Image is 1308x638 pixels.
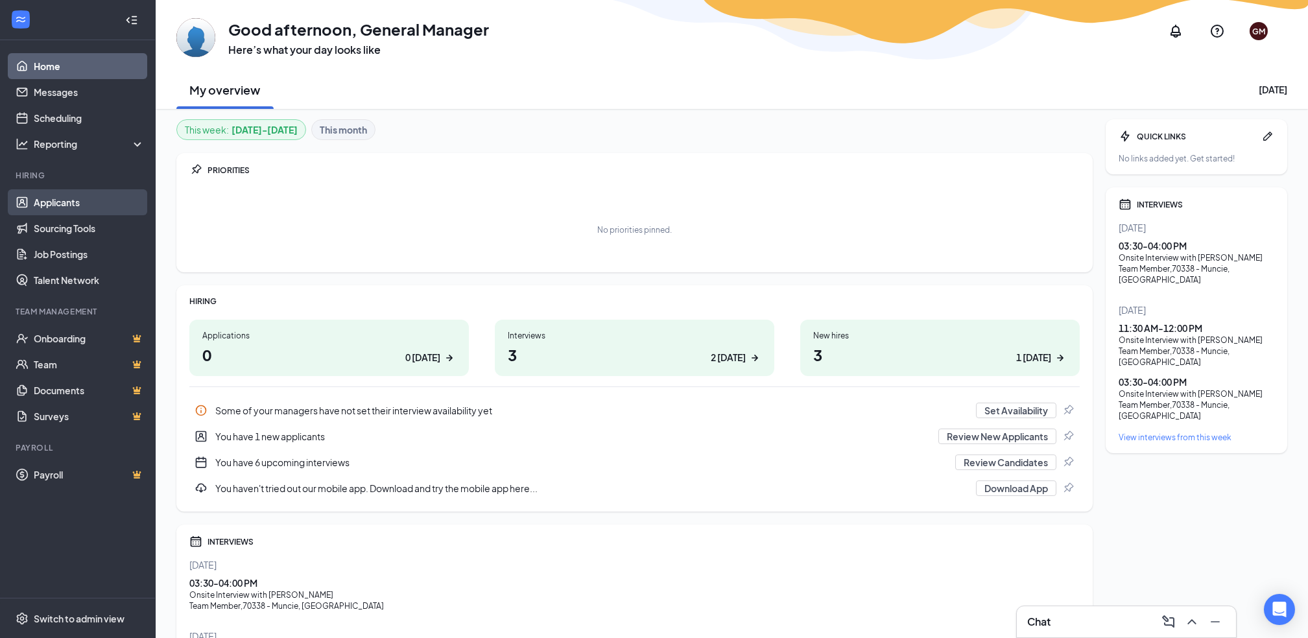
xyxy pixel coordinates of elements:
div: Applications [202,330,456,341]
div: Team Management [16,306,142,317]
a: Messages [34,79,145,105]
svg: Collapse [125,14,138,27]
div: 11:30 AM - 12:00 PM [1119,322,1274,335]
h2: My overview [190,82,261,98]
div: You have 6 upcoming interviews [189,449,1080,475]
button: ChevronUp [1182,611,1202,632]
div: You have 1 new applicants [189,423,1080,449]
button: Review Candidates [955,455,1056,470]
div: Onsite Interview with [PERSON_NAME] [189,589,1080,600]
button: Download App [976,480,1056,496]
div: Team Member , 70338 - Muncie, [GEOGRAPHIC_DATA] [1119,263,1274,285]
div: Onsite Interview with [PERSON_NAME] [1119,388,1274,399]
a: DocumentsCrown [34,377,145,403]
div: INTERVIEWS [1137,199,1274,210]
a: Talent Network [34,267,145,293]
div: Hiring [16,170,142,181]
a: Applications00 [DATE]ArrowRight [189,320,469,376]
div: Some of your managers have not set their interview availability yet [215,404,968,417]
a: CalendarNewYou have 6 upcoming interviewsReview CandidatesPin [189,449,1080,475]
button: ComposeMessage [1158,611,1179,632]
div: You have 1 new applicants [215,430,931,443]
svg: Pin [189,163,202,176]
div: 1 [DATE] [1016,351,1051,364]
h1: 0 [202,344,456,366]
h1: 3 [813,344,1067,366]
b: This month [320,123,367,137]
a: DownloadYou haven't tried out our mobile app. Download and try the mobile app here...Download AppPin [189,475,1080,501]
div: GM [1252,26,1265,37]
svg: ArrowRight [443,351,456,364]
a: Scheduling [34,105,145,131]
div: Onsite Interview with [PERSON_NAME] [1119,335,1274,346]
svg: Minimize [1207,614,1223,630]
svg: QuestionInfo [1209,23,1225,39]
div: You have 6 upcoming interviews [215,456,947,469]
a: Sourcing Tools [34,215,145,241]
div: Some of your managers have not set their interview availability yet [189,397,1080,423]
svg: Notifications [1168,23,1183,39]
h3: Here’s what your day looks like [228,43,489,57]
svg: ChevronUp [1184,614,1200,630]
svg: Info [195,404,208,417]
div: 2 [DATE] [711,351,746,364]
button: Set Availability [976,403,1056,418]
a: View interviews from this week [1119,432,1274,443]
div: HIRING [189,296,1080,307]
h3: Chat [1027,615,1051,629]
h1: 3 [508,344,761,366]
a: SurveysCrown [34,403,145,429]
svg: Pin [1062,404,1075,417]
img: General Manager [176,18,215,57]
svg: CalendarNew [195,456,208,469]
div: QUICK LINKS [1137,131,1256,142]
a: OnboardingCrown [34,325,145,351]
svg: Pin [1062,482,1075,495]
div: This week : [185,123,298,137]
div: Team Member , 70338 - Muncie, [GEOGRAPHIC_DATA] [189,600,1080,611]
a: New hires31 [DATE]ArrowRight [800,320,1080,376]
div: No links added yet. Get started! [1119,153,1274,164]
a: Job Postings [34,241,145,267]
svg: ArrowRight [748,351,761,364]
svg: Calendar [1119,198,1132,211]
a: UserEntityYou have 1 new applicantsReview New ApplicantsPin [189,423,1080,449]
a: Interviews32 [DATE]ArrowRight [495,320,774,376]
h1: Good afternoon, General Manager [228,18,489,40]
b: [DATE] - [DATE] [232,123,298,137]
svg: Settings [16,612,29,625]
div: You haven't tried out our mobile app. Download and try the mobile app here... [189,475,1080,501]
div: [DATE] [1119,221,1274,234]
svg: WorkstreamLogo [14,13,27,26]
div: 03:30 - 04:00 PM [189,576,1080,589]
svg: Download [195,482,208,495]
svg: ComposeMessage [1161,614,1176,630]
div: 03:30 - 04:00 PM [1119,375,1274,388]
div: [DATE] [189,558,1080,571]
div: Team Member , 70338 - Muncie, [GEOGRAPHIC_DATA] [1119,399,1274,421]
button: Minimize [1205,611,1226,632]
div: You haven't tried out our mobile app. Download and try the mobile app here... [215,482,968,495]
div: 03:30 - 04:00 PM [1119,239,1274,252]
a: TeamCrown [34,351,145,377]
div: Open Intercom Messenger [1264,594,1295,625]
a: InfoSome of your managers have not set their interview availability yetSet AvailabilityPin [189,397,1080,423]
svg: Pin [1062,456,1075,469]
div: No priorities pinned. [597,224,672,235]
div: [DATE] [1259,83,1287,96]
div: Interviews [508,330,761,341]
div: Reporting [34,137,145,150]
div: INTERVIEWS [208,536,1080,547]
div: Switch to admin view [34,612,125,625]
button: Review New Applicants [938,429,1056,444]
div: Onsite Interview with [PERSON_NAME] [1119,252,1274,263]
svg: Pin [1062,430,1075,443]
div: Team Member , 70338 - Muncie, [GEOGRAPHIC_DATA] [1119,346,1274,368]
svg: Calendar [189,535,202,548]
div: PRIORITIES [208,165,1080,176]
div: 0 [DATE] [405,351,440,364]
svg: Pen [1261,130,1274,143]
a: Home [34,53,145,79]
div: [DATE] [1119,303,1274,316]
